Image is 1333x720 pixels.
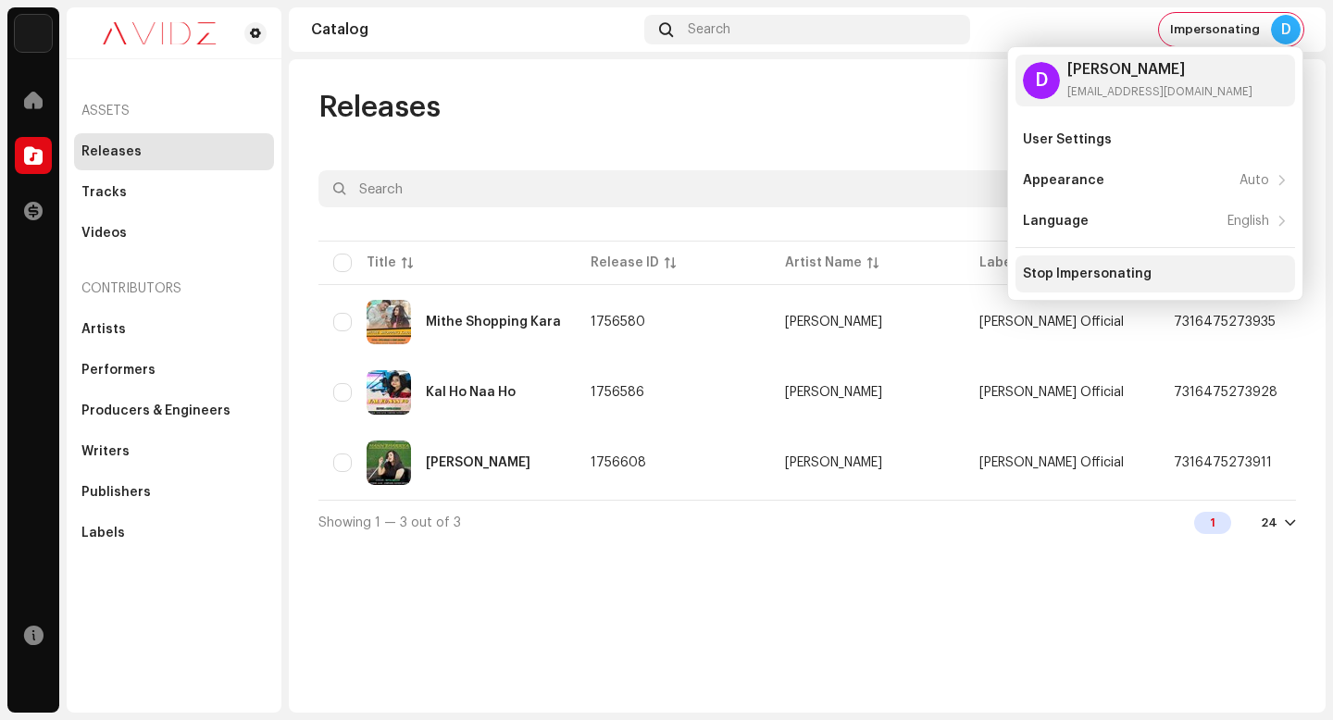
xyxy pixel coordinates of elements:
div: Kal Ho Naa Ho [426,386,516,399]
span: 7316475273911 [1174,456,1272,469]
div: [PERSON_NAME] [785,386,882,399]
re-a-nav-header: Contributors [74,267,274,311]
re-m-nav-item: Artists [74,311,274,348]
span: Divya Dhyani [785,456,950,469]
div: Mithe Shopping Kara [426,316,561,329]
div: Performers [81,363,156,378]
span: Divya Dhyani [785,386,950,399]
span: 7316475273928 [1174,386,1277,399]
div: Tracks [81,185,127,200]
span: 1756586 [591,386,644,399]
div: D [1271,15,1301,44]
span: Search [688,22,730,37]
div: [EMAIL_ADDRESS][DOMAIN_NAME] [1067,84,1252,99]
img: 10d72f0b-d06a-424f-aeaa-9c9f537e57b6 [15,15,52,52]
re-m-nav-item: Writers [74,433,274,470]
span: 1756608 [591,456,646,469]
span: 1756580 [591,316,645,329]
div: 24 [1261,515,1277,530]
div: Publishers [81,485,151,500]
img: 53496eea-dd92-4916-967b-0ccec61e13f9 [367,370,411,415]
div: Writers [81,444,130,459]
span: Divya Dhyani Official [979,456,1124,469]
div: Labels [81,526,125,540]
div: English [1227,214,1269,229]
span: 7316475273935 [1174,316,1276,329]
re-m-nav-item: Performers [74,352,274,389]
div: [PERSON_NAME] [785,316,882,329]
div: 1 [1194,512,1231,534]
div: Videos [81,226,127,241]
img: 6e9cff4d-63da-41fd-86f2-088484272933 [367,300,411,344]
re-m-nav-item: Language [1015,203,1295,240]
div: Producers & Engineers [81,403,230,418]
div: Releases [81,144,142,159]
re-m-nav-item: Releases [74,133,274,170]
span: Impersonating [1170,22,1260,37]
div: Mann Bharrya [426,456,530,469]
img: a84347f6-d41b-4afa-b6a2-fbe7f5a1c03d [367,441,411,485]
span: Divya Dhyani Official [979,386,1124,399]
span: Releases [318,89,441,126]
div: Release ID [591,254,659,272]
re-m-nav-item: Stop Impersonating [1015,255,1295,292]
re-m-nav-item: Producers & Engineers [74,392,274,429]
re-m-nav-item: Videos [74,215,274,252]
input: Search [318,170,1103,207]
span: Divya Dhyani Official [979,316,1124,329]
img: 0c631eef-60b6-411a-a233-6856366a70de [81,22,237,44]
div: Artists [81,322,126,337]
span: Divya Dhyani [785,316,950,329]
re-m-nav-item: Appearance [1015,162,1295,199]
div: D [1023,62,1060,99]
div: Language [1023,214,1089,229]
div: Appearance [1023,173,1104,188]
re-m-nav-item: Tracks [74,174,274,211]
re-a-nav-header: Assets [74,89,274,133]
re-m-nav-item: Publishers [74,474,274,511]
div: Label Name [979,254,1055,272]
div: Stop Impersonating [1023,267,1152,281]
div: User Settings [1023,132,1112,147]
div: Title [367,254,396,272]
span: Showing 1 — 3 out of 3 [318,516,461,529]
div: Artist Name [785,254,862,272]
div: [PERSON_NAME] [785,456,882,469]
div: [PERSON_NAME] [1067,62,1252,77]
div: Catalog [311,22,637,37]
div: Auto [1240,173,1269,188]
re-m-nav-item: Labels [74,515,274,552]
re-m-nav-item: User Settings [1015,121,1295,158]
